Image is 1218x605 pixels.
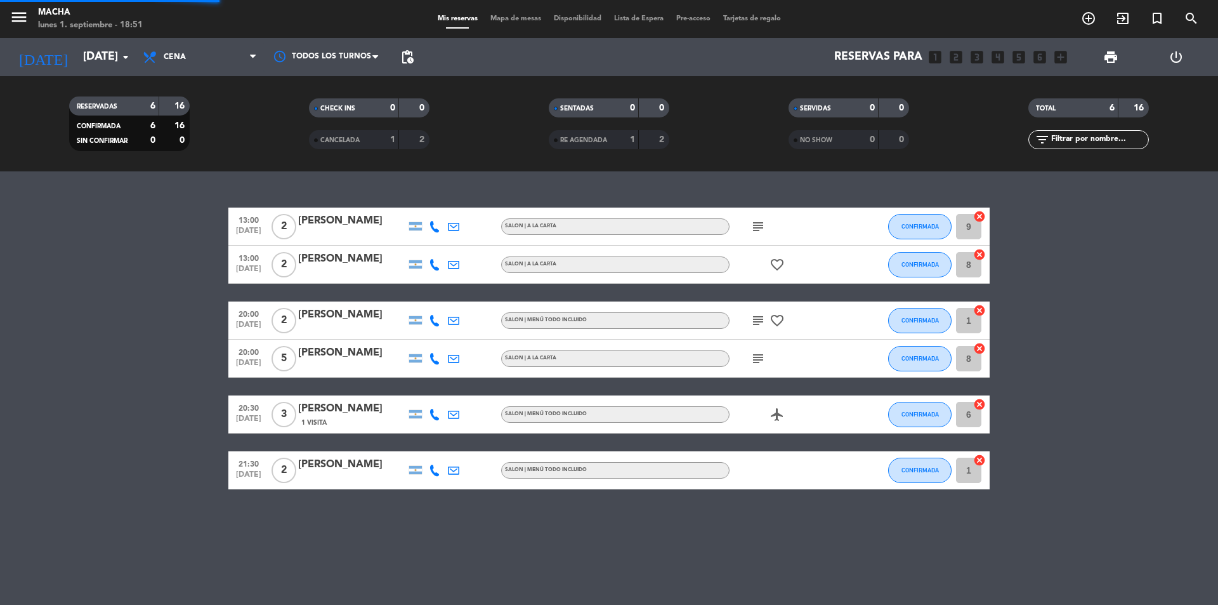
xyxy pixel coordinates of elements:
span: CHECK INS [320,105,355,112]
span: Mis reservas [431,15,484,22]
strong: 16 [1134,103,1146,112]
span: 2 [272,458,296,483]
span: [DATE] [233,321,265,335]
strong: 6 [150,121,155,130]
span: 2 [272,214,296,239]
strong: 16 [174,121,187,130]
span: [DATE] [233,265,265,279]
button: CONFIRMADA [888,252,952,277]
button: CONFIRMADA [888,402,952,427]
strong: 0 [419,103,427,112]
span: 1 Visita [301,418,327,428]
i: looks_4 [990,49,1006,65]
strong: 0 [659,103,667,112]
span: CONFIRMADA [901,411,939,418]
span: Mapa de mesas [484,15,547,22]
i: cancel [973,210,986,223]
div: Macha [38,6,143,19]
span: [DATE] [233,359,265,373]
div: lunes 1. septiembre - 18:51 [38,19,143,32]
i: looks_5 [1011,49,1027,65]
button: CONFIRMADA [888,308,952,333]
span: CANCELADA [320,137,360,143]
span: CONFIRMADA [77,123,121,130]
i: looks_one [927,49,943,65]
strong: 6 [1110,103,1115,112]
button: CONFIRMADA [888,346,952,371]
i: add_box [1052,49,1069,65]
span: Disponibilidad [547,15,608,22]
span: SALON | MENÚ TODO INCLUIDO [505,317,587,322]
div: [PERSON_NAME] [298,213,406,229]
span: CONFIRMADA [901,355,939,362]
strong: 2 [659,135,667,144]
span: print [1103,50,1118,65]
span: 13:00 [233,250,265,265]
strong: 6 [150,102,155,110]
div: LOG OUT [1143,38,1208,76]
strong: 1 [390,135,395,144]
span: CONFIRMADA [901,223,939,230]
span: SENTADAS [560,105,594,112]
i: power_settings_new [1169,50,1184,65]
strong: 0 [150,136,155,145]
span: [DATE] [233,470,265,485]
span: [DATE] [233,415,265,429]
i: looks_two [948,49,964,65]
span: 3 [272,402,296,427]
div: [PERSON_NAME] [298,307,406,323]
i: favorite_border [769,313,785,328]
span: 20:30 [233,400,265,415]
span: SALON | MENÚ TODO INCLUIDO [505,467,587,472]
span: 2 [272,252,296,277]
div: [PERSON_NAME] [298,251,406,267]
span: SALON | MENÚ TODO INCLUIDO [505,411,587,416]
i: cancel [973,248,986,261]
span: 2 [272,308,296,333]
i: cancel [973,342,986,355]
span: SALON | A LA CARTA [505,262,556,267]
span: TOTAL [1036,105,1056,112]
span: CONFIRMADA [901,261,939,268]
span: CONFIRMADA [901,317,939,324]
span: 20:00 [233,344,265,359]
span: Reservas para [834,51,922,63]
i: looks_3 [969,49,985,65]
div: [PERSON_NAME] [298,345,406,361]
span: 13:00 [233,212,265,227]
span: [DATE] [233,227,265,241]
button: CONFIRMADA [888,214,952,239]
span: Lista de Espera [608,15,670,22]
span: Cena [164,53,186,62]
i: add_circle_outline [1081,11,1096,26]
strong: 0 [899,103,907,112]
span: SALON | A LA CARTA [505,223,556,229]
strong: 0 [630,103,635,112]
input: Filtrar por nombre... [1050,133,1148,147]
span: 21:30 [233,456,265,470]
span: NO SHOW [800,137,832,143]
strong: 16 [174,102,187,110]
div: [PERSON_NAME] [298,456,406,473]
strong: 0 [899,135,907,144]
span: Tarjetas de regalo [717,15,787,22]
i: [DATE] [10,43,77,71]
strong: 0 [180,136,187,145]
span: RE AGENDADA [560,137,607,143]
span: Pre-acceso [670,15,717,22]
span: SERVIDAS [800,105,831,112]
i: cancel [973,454,986,467]
i: cancel [973,398,986,411]
button: menu [10,8,29,31]
span: SALON | A LA CARTA [505,356,556,361]
div: [PERSON_NAME] [298,401,406,417]
strong: 2 [419,135,427,144]
i: subject [750,313,766,328]
span: RESERVADAS [77,103,117,110]
span: CONFIRMADA [901,467,939,474]
i: search [1184,11,1199,26]
strong: 0 [870,135,875,144]
i: subject [750,351,766,366]
span: 5 [272,346,296,371]
strong: 0 [870,103,875,112]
